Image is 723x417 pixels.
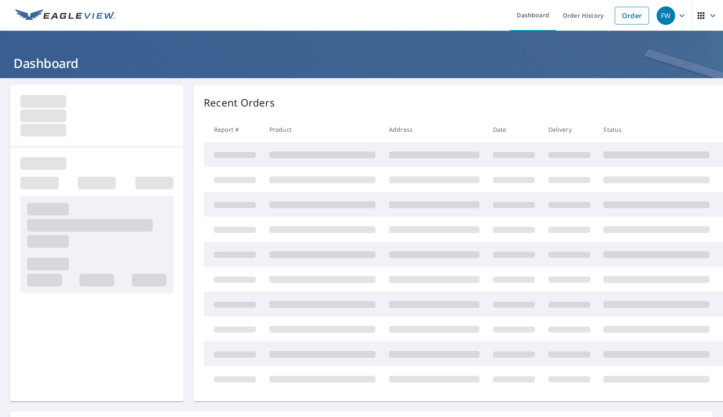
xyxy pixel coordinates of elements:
h1: Dashboard [10,55,713,72]
th: Delivery [542,117,597,142]
th: Product [263,117,382,142]
a: Order [615,7,649,25]
th: Address [382,117,486,142]
p: Recent Orders [204,95,275,110]
img: EV Logo [15,9,115,22]
div: FW [657,6,675,25]
th: Report # [204,117,263,142]
th: Date [486,117,542,142]
th: Status [597,117,716,142]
